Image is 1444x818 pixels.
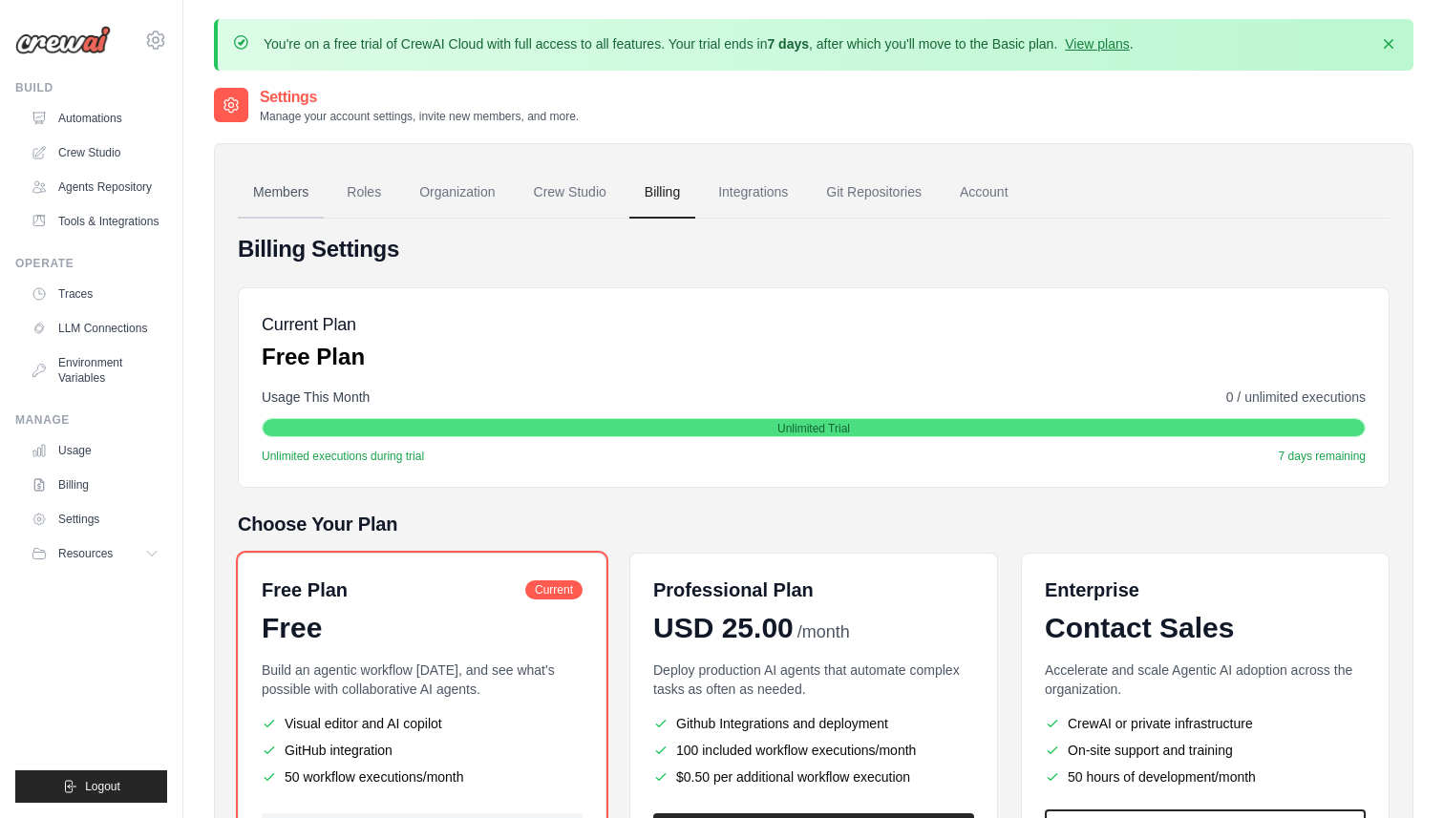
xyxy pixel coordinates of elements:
[653,611,794,645] span: USD 25.00
[653,714,974,733] li: Github Integrations and deployment
[262,577,348,603] h6: Free Plan
[58,546,113,561] span: Resources
[23,103,167,134] a: Automations
[23,504,167,535] a: Settings
[811,167,937,219] a: Git Repositories
[262,741,583,760] li: GitHub integration
[23,279,167,309] a: Traces
[1045,714,1366,733] li: CrewAI or private infrastructure
[1045,767,1366,787] li: 50 hours of development/month
[262,311,365,338] h5: Current Plan
[262,449,424,464] span: Unlimited executions during trial
[23,313,167,344] a: LLM Connections
[1226,388,1366,407] span: 0 / unlimited executions
[767,36,809,52] strong: 7 days
[23,347,167,393] a: Environment Variables
[262,611,583,645] div: Free
[945,167,1024,219] a: Account
[23,435,167,466] a: Usage
[262,342,365,372] p: Free Plan
[1045,577,1366,603] h6: Enterprise
[331,167,396,219] a: Roles
[260,86,579,109] h2: Settings
[238,234,1390,264] h4: Billing Settings
[23,137,167,168] a: Crew Studio
[1045,611,1366,645] div: Contact Sales
[23,172,167,202] a: Agents Repository
[1045,741,1366,760] li: On-site support and training
[262,661,583,699] p: Build an agentic workflow [DATE], and see what's possible with collaborative AI agents.
[15,256,167,271] div: Operate
[1279,449,1366,464] span: 7 days remaining
[525,580,583,599] span: Current
[260,109,579,124] p: Manage your account settings, invite new members, and more.
[653,741,974,760] li: 100 included workflow executions/month
[1045,661,1366,699] p: Accelerate and scale Agentic AI adoption across the organization.
[519,167,622,219] a: Crew Studio
[653,661,974,699] p: Deploy production AI agents that automate complex tasks as often as needed.
[15,412,167,428] div: Manage
[15,80,167,95] div: Build
[238,167,324,219] a: Members
[23,470,167,500] a: Billing
[23,206,167,237] a: Tools & Integrations
[262,714,583,733] li: Visual editor and AI copilot
[653,767,974,787] li: $0.50 per additional workflow execution
[262,388,370,407] span: Usage This Month
[404,167,510,219] a: Organization
[15,770,167,803] button: Logout
[653,577,814,603] h6: Professional Plan
[238,511,1390,537] h5: Choose Your Plan
[703,167,803,219] a: Integrations
[23,538,167,569] button: Resources
[1065,36,1129,52] a: View plans
[85,779,120,794] span: Logout
[777,421,850,436] span: Unlimited Trial
[797,619,850,645] span: /month
[15,26,111,54] img: Logo
[629,167,695,219] a: Billing
[262,767,583,787] li: 50 workflow executions/month
[264,34,1134,53] p: You're on a free trial of CrewAI Cloud with full access to all features. Your trial ends in , aft...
